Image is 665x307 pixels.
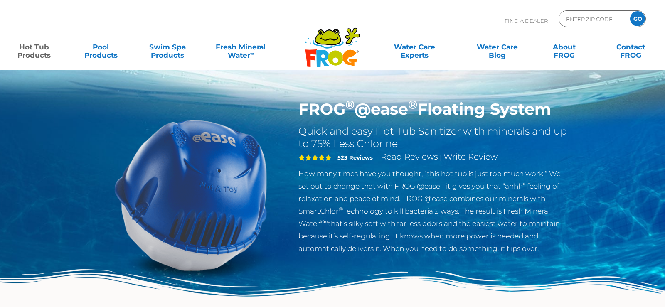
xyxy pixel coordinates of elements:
[142,39,194,55] a: Swim SpaProducts
[96,100,286,290] img: hot-tub-product-atease-system.png
[345,97,355,112] sup: ®
[630,11,645,26] input: GO
[605,39,657,55] a: ContactFROG
[298,100,570,119] h1: FROG @ease Floating System
[320,219,328,225] sup: ®∞
[298,154,332,161] span: 5
[298,125,570,150] h2: Quick and easy Hot Tub Sanitizer with minerals and up to 75% Less Chlorine
[208,39,273,55] a: Fresh MineralWater∞
[372,39,457,55] a: Water CareExperts
[8,39,60,55] a: Hot TubProducts
[75,39,127,55] a: PoolProducts
[300,17,365,67] img: Frog Products Logo
[471,39,523,55] a: Water CareBlog
[250,50,254,56] sup: ∞
[339,206,343,212] sup: ®
[408,97,417,112] sup: ®
[381,152,438,162] a: Read Reviews
[337,154,373,161] strong: 523 Reviews
[298,167,570,255] p: How many times have you thought, “this hot tub is just too much work!” We set out to change that ...
[505,10,548,31] p: Find A Dealer
[538,39,590,55] a: AboutFROG
[440,153,442,161] span: |
[443,152,498,162] a: Write Review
